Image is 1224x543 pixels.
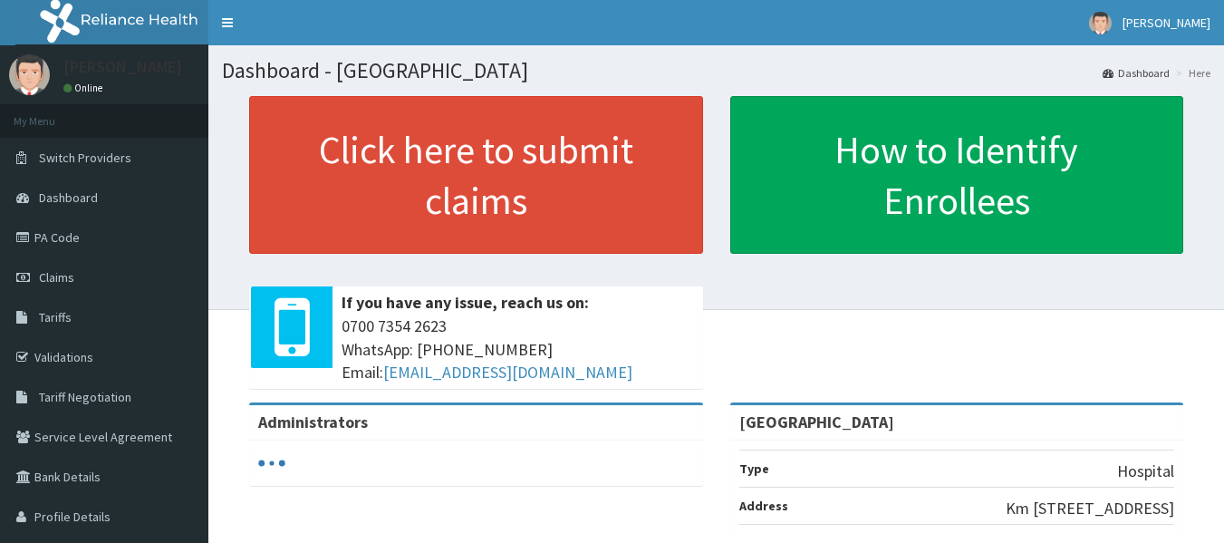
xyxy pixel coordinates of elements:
span: 0700 7354 2623 WhatsApp: [PHONE_NUMBER] Email: [342,315,694,384]
strong: [GEOGRAPHIC_DATA] [739,412,894,432]
a: Dashboard [1103,65,1170,81]
p: Km [STREET_ADDRESS] [1006,497,1174,520]
span: Switch Providers [39,150,131,166]
b: If you have any issue, reach us on: [342,292,589,313]
a: Click here to submit claims [249,96,703,254]
img: User Image [1089,12,1112,34]
a: Online [63,82,107,94]
svg: audio-loading [258,450,285,477]
span: Tariffs [39,309,72,325]
span: Tariff Negotiation [39,389,131,405]
img: User Image [9,54,50,95]
p: Hospital [1117,460,1174,483]
a: [EMAIL_ADDRESS][DOMAIN_NAME] [383,362,632,383]
span: Dashboard [39,189,98,206]
a: How to Identify Enrollees [730,96,1184,254]
b: Administrators [258,412,368,432]
p: [PERSON_NAME] [63,59,182,75]
li: Here [1171,65,1210,81]
b: Type [739,461,769,477]
span: Claims [39,269,74,286]
b: Address [739,498,788,514]
h1: Dashboard - [GEOGRAPHIC_DATA] [222,59,1210,82]
span: [PERSON_NAME] [1123,15,1210,31]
